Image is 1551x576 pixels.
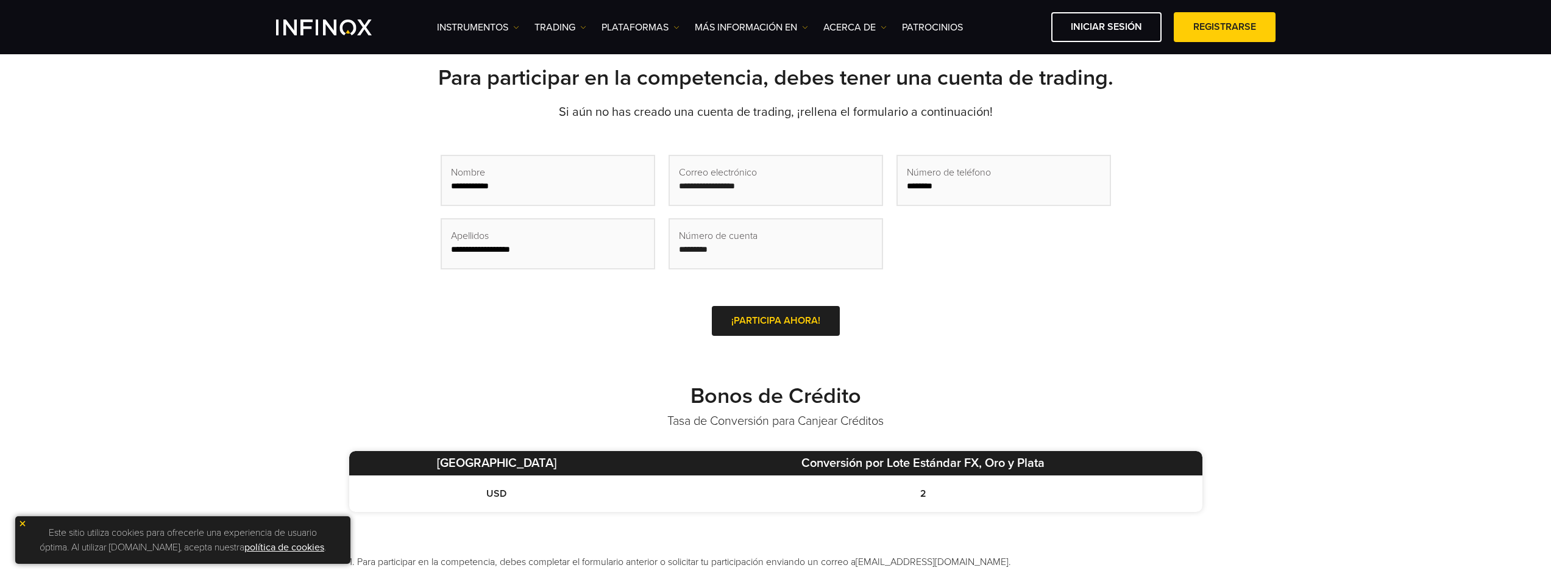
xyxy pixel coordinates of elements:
[644,451,1202,475] th: Conversión por Lote Estándar FX, Oro y Plata
[349,104,1202,121] p: Si aún no has creado una cuenta de trading, ¡rellena el formulario a continuación!
[534,20,586,35] a: TRADING
[438,65,1113,91] strong: Para participar en la competencia, debes tener una cuenta de trading.
[695,20,808,35] a: Más información en
[644,475,1202,512] td: 2
[451,165,485,180] span: Nombre
[690,383,861,409] strong: Bonos de Crédito
[823,20,887,35] a: ACERCA DE
[451,229,489,243] span: Apellidos
[349,555,1202,569] li: 1. Para participar en la competencia, debes completar el formulario anterior o solicitar tu parti...
[712,306,840,336] a: ¡PARTICIPA AHORA!
[18,519,27,528] img: yellow close icon
[244,541,324,553] a: política de cookies
[276,20,400,35] a: INFINOX Logo
[349,451,644,475] th: [GEOGRAPHIC_DATA]
[1051,12,1162,42] a: Iniciar sesión
[602,20,680,35] a: PLATAFORMAS
[679,165,757,180] span: Correo electrónico
[679,229,758,243] span: Número de cuenta
[349,413,1202,430] p: Tasa de Conversión para Canjear Créditos
[907,165,991,180] span: Número de teléfono
[902,20,963,35] a: Patrocinios
[21,522,344,558] p: Este sitio utiliza cookies para ofrecerle una experiencia de usuario óptima. Al utilizar [DOMAIN_...
[437,20,519,35] a: Instrumentos
[1174,12,1276,42] a: Registrarse
[349,475,644,512] td: USD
